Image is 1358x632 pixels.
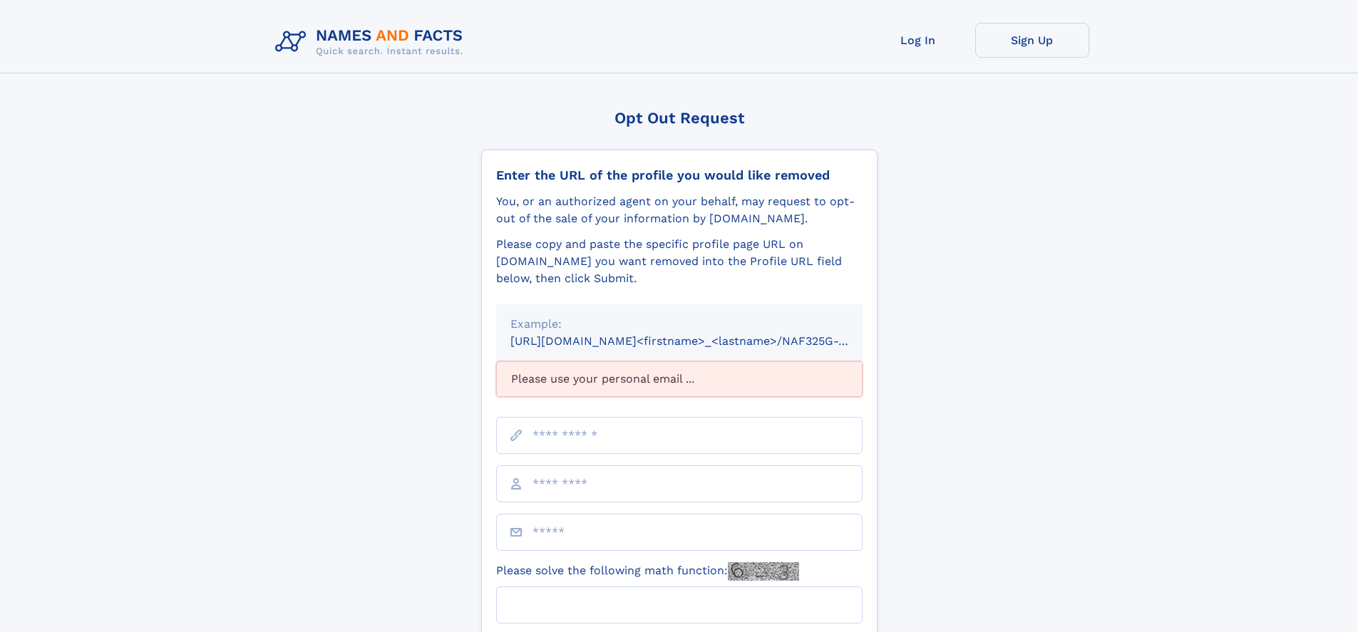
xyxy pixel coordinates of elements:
div: Example: [510,316,848,333]
div: Enter the URL of the profile you would like removed [496,167,863,183]
div: Please copy and paste the specific profile page URL on [DOMAIN_NAME] you want removed into the Pr... [496,236,863,287]
label: Please solve the following math function: [496,562,799,581]
a: Log In [861,23,975,58]
a: Sign Up [975,23,1089,58]
small: [URL][DOMAIN_NAME]<firstname>_<lastname>/NAF325G-xxxxxxxx [510,334,890,348]
img: Logo Names and Facts [269,23,475,61]
div: Opt Out Request [481,109,878,127]
div: You, or an authorized agent on your behalf, may request to opt-out of the sale of your informatio... [496,193,863,227]
div: Please use your personal email ... [496,361,863,397]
